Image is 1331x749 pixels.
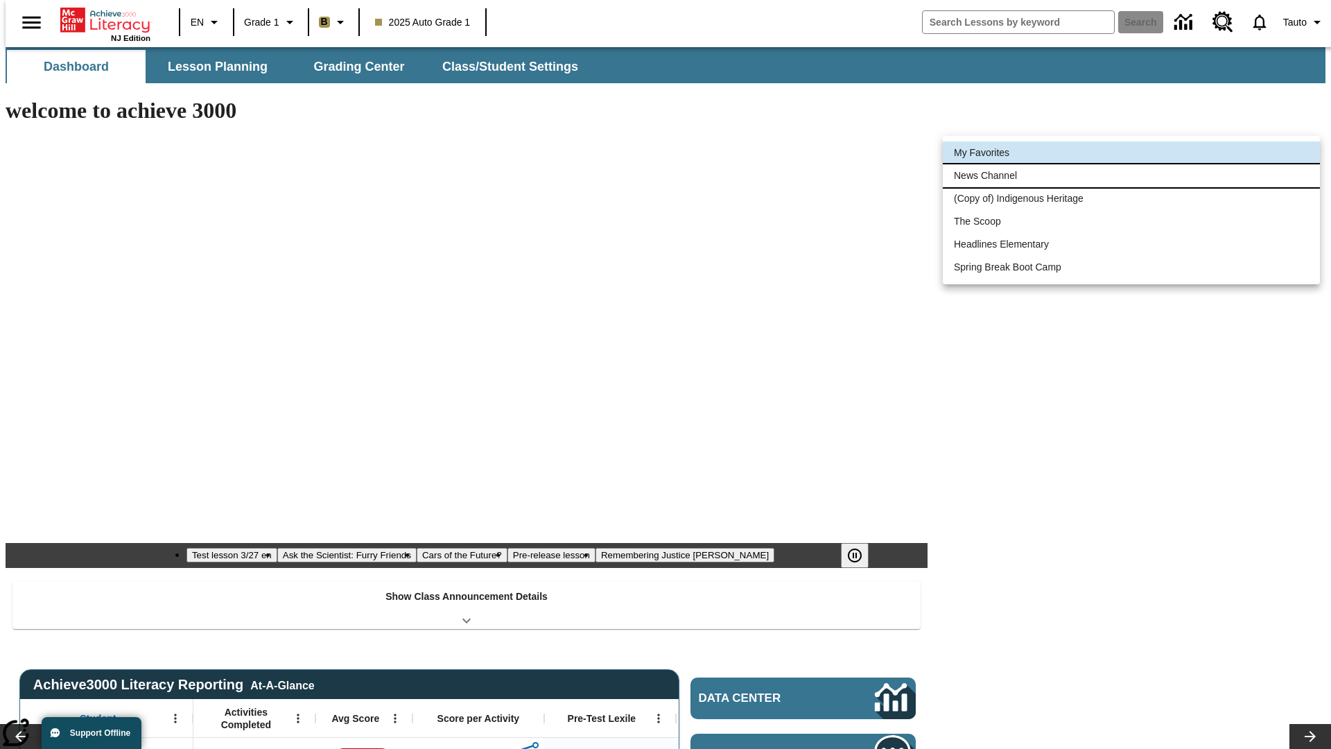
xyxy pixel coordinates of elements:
[943,164,1320,187] li: News Channel
[943,210,1320,233] li: The Scoop
[943,141,1320,164] li: My Favorites
[943,187,1320,210] li: (Copy of) Indigenous Heritage
[943,256,1320,279] li: Spring Break Boot Camp
[943,233,1320,256] li: Headlines Elementary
